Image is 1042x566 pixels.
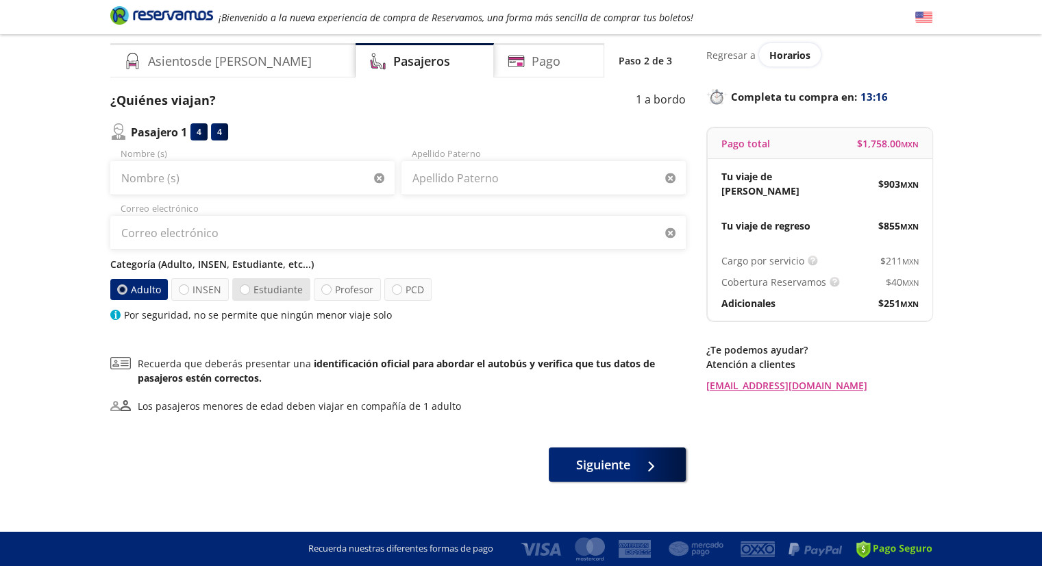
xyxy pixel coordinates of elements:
[721,219,810,233] p: Tu viaje de regreso
[401,161,686,195] input: Apellido Paterno
[900,221,919,232] small: MXN
[110,216,686,250] input: Correo electrónico
[110,279,167,300] label: Adulto
[902,278,919,288] small: MXN
[915,9,932,26] button: English
[901,139,919,149] small: MXN
[576,456,630,474] span: Siguiente
[636,91,686,110] p: 1 a bordo
[110,257,686,271] p: Categoría (Adulto, INSEN, Estudiante, etc...)
[110,161,395,195] input: Nombre (s)
[138,357,655,384] b: identificación oficial para abordar el autobús y verifica que tus datos de pasajeros estén correc...
[706,48,756,62] p: Regresar a
[211,123,228,140] div: 4
[878,296,919,310] span: $ 251
[619,53,672,68] p: Paso 2 de 3
[110,5,213,25] i: Brand Logo
[131,124,187,140] p: Pasajero 1
[138,356,686,385] p: Recuerda que deberás presentar una
[393,52,450,71] h4: Pasajeros
[902,256,919,267] small: MXN
[148,52,312,71] h4: Asientos de [PERSON_NAME]
[878,177,919,191] span: $ 903
[900,299,919,309] small: MXN
[886,275,919,289] span: $ 40
[860,89,888,105] span: 13:16
[138,399,461,413] div: Los pasajeros menores de edad deben viajar en compañía de 1 adulto
[190,123,208,140] div: 4
[721,275,826,289] p: Cobertura Reservamos
[110,5,213,29] a: Brand Logo
[900,180,919,190] small: MXN
[314,278,381,301] label: Profesor
[171,278,229,301] label: INSEN
[706,378,932,393] a: [EMAIL_ADDRESS][DOMAIN_NAME]
[110,91,216,110] p: ¿Quiénes viajan?
[769,49,810,62] span: Horarios
[124,308,392,322] p: Por seguridad, no se permite que ningún menor viaje solo
[721,296,776,310] p: Adicionales
[308,542,493,556] p: Recuerda nuestras diferentes formas de pago
[880,254,919,268] span: $ 211
[549,447,686,482] button: Siguiente
[706,87,932,106] p: Completa tu compra en :
[532,52,560,71] h4: Pago
[878,219,919,233] span: $ 855
[706,357,932,371] p: Atención a clientes
[706,43,932,66] div: Regresar a ver horarios
[721,136,770,151] p: Pago total
[857,136,919,151] span: $ 1,758.00
[721,169,820,198] p: Tu viaje de [PERSON_NAME]
[219,11,693,24] em: ¡Bienvenido a la nueva experiencia de compra de Reservamos, una forma más sencilla de comprar tus...
[721,254,804,268] p: Cargo por servicio
[232,278,310,301] label: Estudiante
[384,278,432,301] label: PCD
[706,343,932,357] p: ¿Te podemos ayudar?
